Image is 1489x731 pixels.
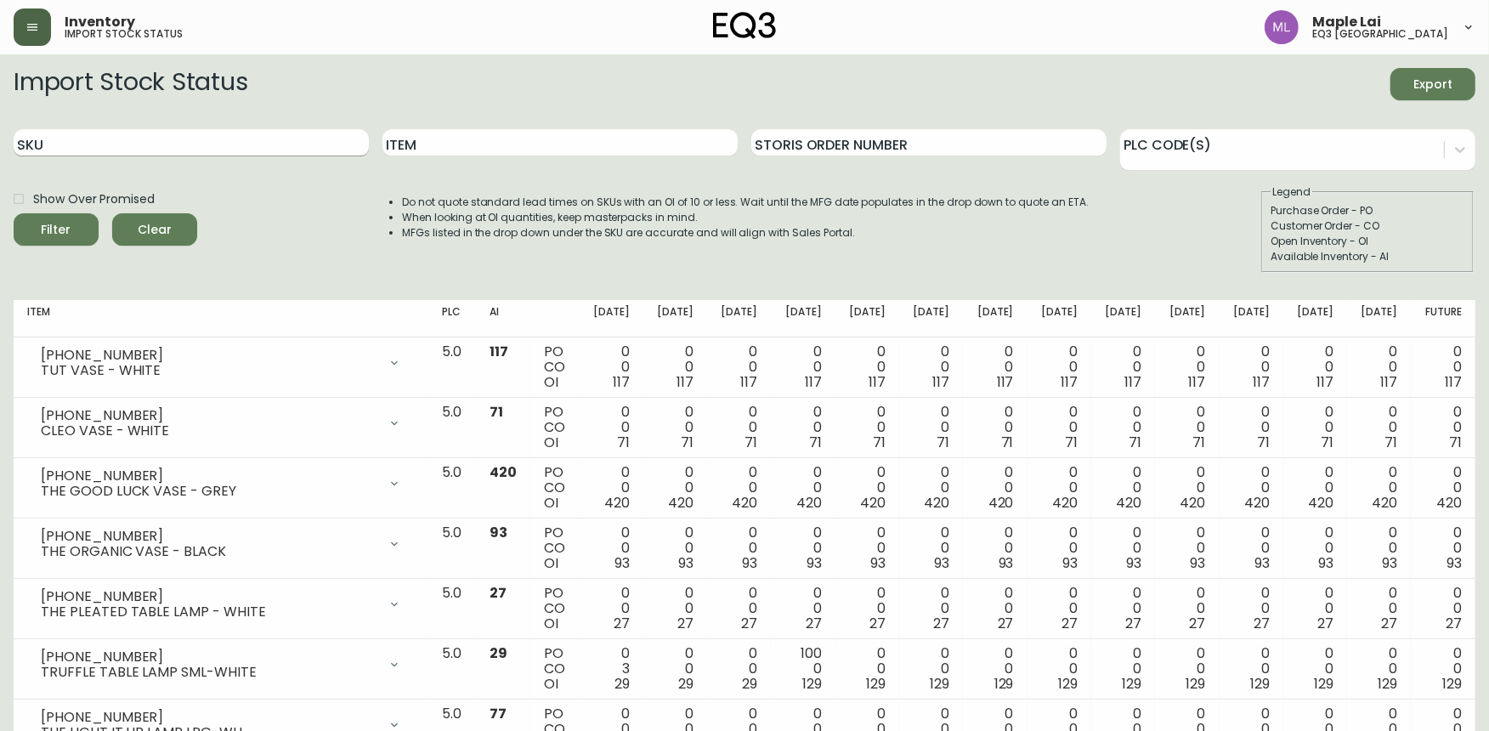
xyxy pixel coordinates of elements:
span: 420 [796,493,822,513]
div: 0 0 [1169,344,1205,390]
div: 0 0 [1233,344,1270,390]
div: 0 0 [1424,344,1462,390]
td: 5.0 [428,337,475,398]
div: 0 0 [592,465,629,511]
div: 0 0 [1424,646,1462,692]
div: PO CO [544,405,565,450]
li: Do not quote standard lead times on SKUs with an OI of 10 or less. Wait until the MFG date popula... [402,195,1089,210]
div: THE ORGANIC VASE - BLACK [41,544,377,559]
div: [PHONE_NUMBER]TRUFFLE TABLE LAMP SML-WHITE [27,646,415,683]
div: Open Inventory - OI [1271,234,1464,249]
div: 0 0 [721,344,757,390]
span: 117 [490,342,508,361]
div: [PHONE_NUMBER] [41,589,377,604]
span: 27 [741,614,757,633]
div: 0 0 [849,344,886,390]
div: [PHONE_NUMBER]CLEO VASE - WHITE [27,405,415,442]
span: 420 [924,493,949,513]
span: 420 [1308,493,1333,513]
div: 0 0 [784,586,821,632]
div: 0 0 [657,344,694,390]
div: 0 0 [849,646,886,692]
span: 27 [614,614,630,633]
span: 71 [1001,433,1014,452]
div: 0 0 [1041,344,1078,390]
th: Future [1411,300,1475,337]
div: [PHONE_NUMBER]THE ORGANIC VASE - BLACK [27,525,415,563]
th: [DATE] [1028,300,1091,337]
th: [DATE] [579,300,643,337]
span: OI [544,614,558,633]
span: 93 [1126,553,1141,573]
span: 117 [1381,372,1398,392]
td: 5.0 [428,579,475,639]
div: 0 0 [657,525,694,571]
div: 0 0 [657,586,694,632]
span: 93 [1254,553,1270,573]
span: 71 [1257,433,1270,452]
span: 71 [1129,433,1141,452]
span: Maple Lai [1312,15,1381,29]
span: 77 [490,704,507,723]
span: 29 [678,674,694,694]
span: 420 [1436,493,1462,513]
div: 0 0 [1041,646,1078,692]
div: 0 0 [784,465,821,511]
th: [DATE] [963,300,1027,337]
div: [PHONE_NUMBER] [41,710,377,725]
span: 129 [1314,674,1333,694]
span: 420 [668,493,694,513]
span: OI [544,433,558,452]
div: 0 0 [784,344,821,390]
button: Export [1390,68,1475,100]
div: 0 0 [1297,344,1333,390]
div: 0 0 [1361,465,1397,511]
div: 0 0 [1041,525,1078,571]
h5: import stock status [65,29,183,39]
span: Show Over Promised [33,190,155,208]
div: 0 0 [1297,646,1333,692]
span: 129 [930,674,949,694]
div: 0 0 [977,646,1013,692]
div: [PHONE_NUMBER]TUT VASE - WHITE [27,344,415,382]
div: 0 0 [1105,586,1141,632]
div: [PHONE_NUMBER] [41,529,377,544]
div: 0 0 [1424,405,1462,450]
span: 27 [1062,614,1078,633]
div: 0 0 [784,525,821,571]
th: [DATE] [1220,300,1283,337]
span: 71 [1065,433,1078,452]
div: 0 0 [849,465,886,511]
div: PO CO [544,465,565,511]
div: 0 0 [1105,525,1141,571]
th: [DATE] [707,300,771,337]
div: THE PLEATED TABLE LAMP - WHITE [41,604,377,620]
span: 71 [1321,433,1333,452]
span: 117 [1061,372,1078,392]
span: 129 [1379,674,1398,694]
div: 0 0 [721,646,757,692]
span: 129 [1442,674,1462,694]
span: 29 [614,674,630,694]
img: logo [713,12,776,39]
div: 0 0 [592,344,629,390]
span: 93 [1062,553,1078,573]
div: PO CO [544,646,565,692]
div: 0 0 [1169,525,1205,571]
div: 0 0 [1361,344,1397,390]
span: 93 [742,553,757,573]
div: 0 0 [977,344,1013,390]
span: 420 [988,493,1014,513]
span: 93 [678,553,694,573]
div: PO CO [544,525,565,571]
span: 27 [869,614,886,633]
div: 0 0 [1361,405,1397,450]
th: Item [14,300,428,337]
td: 5.0 [428,518,475,579]
div: Customer Order - CO [1271,218,1464,234]
span: 420 [1373,493,1398,513]
div: 0 0 [913,465,949,511]
th: [DATE] [1283,300,1347,337]
div: 0 0 [1297,586,1333,632]
div: 0 0 [1169,646,1205,692]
